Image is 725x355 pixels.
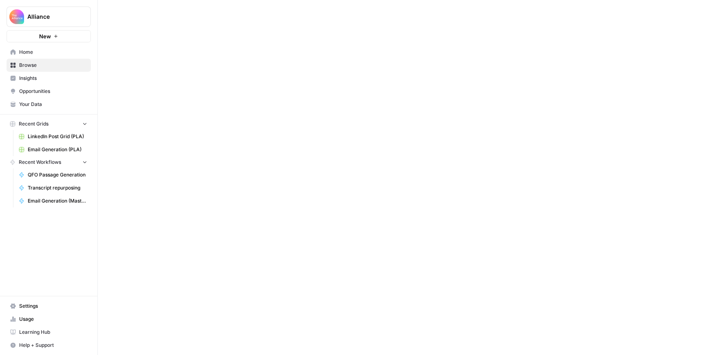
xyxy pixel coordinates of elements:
a: QFO Passage Generation [15,168,91,181]
button: Recent Workflows [7,156,91,168]
a: Your Data [7,98,91,111]
span: Alliance [27,13,77,21]
span: Learning Hub [19,329,87,336]
a: Usage [7,313,91,326]
span: Insights [19,75,87,82]
span: Settings [19,302,87,310]
span: Email Generation (PLA) [28,146,87,153]
a: LinkedIn Post Grid (PLA) [15,130,91,143]
a: Home [7,46,91,59]
a: Settings [7,300,91,313]
span: Recent Grids [19,120,48,128]
button: Help + Support [7,339,91,352]
span: Transcript repurposing [28,184,87,192]
span: Opportunities [19,88,87,95]
button: New [7,30,91,42]
a: Opportunities [7,85,91,98]
a: Insights [7,72,91,85]
span: Home [19,49,87,56]
span: Usage [19,315,87,323]
span: New [39,32,51,40]
button: Workspace: Alliance [7,7,91,27]
span: Browse [19,62,87,69]
a: Browse [7,59,91,72]
span: Recent Workflows [19,159,61,166]
button: Recent Grids [7,118,91,130]
a: Learning Hub [7,326,91,339]
img: Alliance Logo [9,9,24,24]
span: LinkedIn Post Grid (PLA) [28,133,87,140]
span: QFO Passage Generation [28,171,87,179]
a: Email Generation (Master) [15,194,91,207]
a: Email Generation (PLA) [15,143,91,156]
span: Your Data [19,101,87,108]
span: Email Generation (Master) [28,197,87,205]
span: Help + Support [19,342,87,349]
a: Transcript repurposing [15,181,91,194]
